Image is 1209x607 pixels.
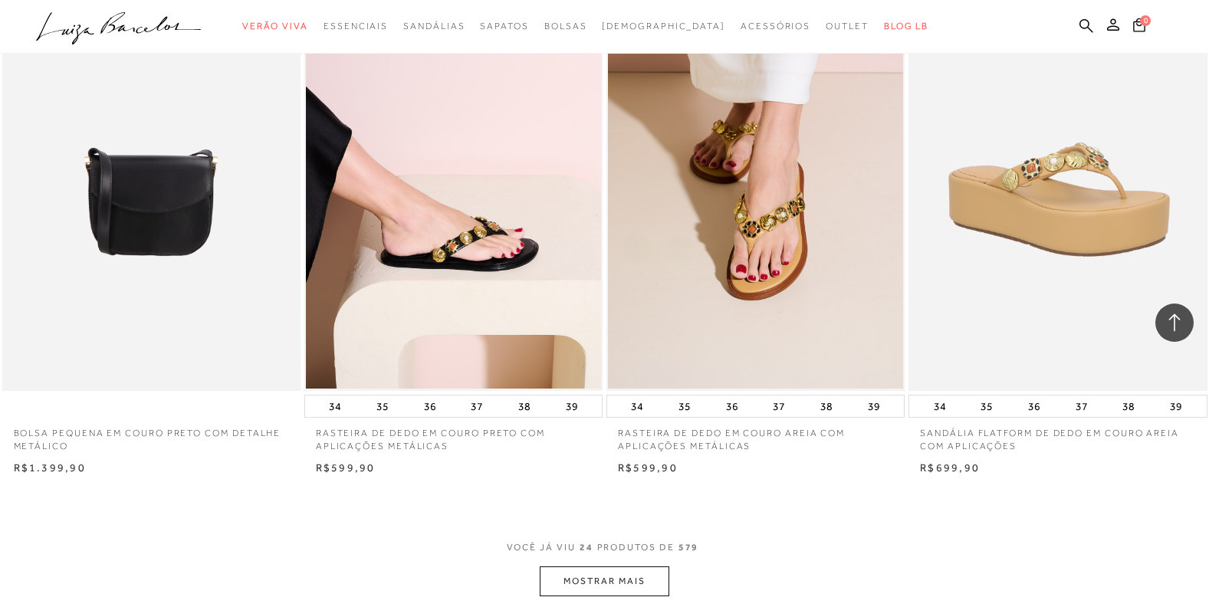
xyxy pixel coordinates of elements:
[540,566,669,596] button: MOSTRAR MAIS
[580,542,593,553] span: 24
[826,21,869,31] span: Outlet
[884,21,928,31] span: BLOG LB
[324,12,388,41] a: noSubCategoriesText
[741,21,810,31] span: Acessórios
[768,395,790,417] button: 37
[324,395,346,417] button: 34
[242,12,308,41] a: noSubCategoriesText
[403,21,465,31] span: Sandálias
[1165,395,1187,417] button: 39
[674,395,695,417] button: 35
[863,395,885,417] button: 39
[2,418,301,453] a: BOLSA PEQUENA EM COURO PRETO COM DETALHE METÁLICO
[920,461,980,474] span: R$699,90
[1023,395,1045,417] button: 36
[14,461,86,474] span: R$1.399,90
[741,12,810,41] a: noSubCategoriesText
[626,395,648,417] button: 34
[324,21,388,31] span: Essenciais
[816,395,837,417] button: 38
[544,21,587,31] span: Bolsas
[908,418,1207,453] a: SANDÁLIA FLATFORM DE DEDO EM COURO AREIA COM APLICAÇÕES
[976,395,997,417] button: 35
[1140,15,1151,26] span: 0
[826,12,869,41] a: noSubCategoriesText
[480,21,528,31] span: Sapatos
[304,418,603,453] a: RASTEIRA DE DEDO EM COURO PRETO COM APLICAÇÕES METÁLICAS
[403,12,465,41] a: noSubCategoriesText
[602,12,725,41] a: noSubCategoriesText
[1129,17,1150,38] button: 0
[372,395,393,417] button: 35
[606,418,905,453] a: RASTEIRA DE DEDO EM COURO AREIA COM APLICAÇÕES METÁLICAS
[514,395,535,417] button: 38
[1118,395,1139,417] button: 38
[929,395,951,417] button: 34
[316,461,376,474] span: R$599,90
[884,12,928,41] a: BLOG LB
[507,542,703,553] span: VOCÊ JÁ VIU PRODUTOS DE
[242,21,308,31] span: Verão Viva
[602,21,725,31] span: [DEMOGRAPHIC_DATA]
[480,12,528,41] a: noSubCategoriesText
[561,395,583,417] button: 39
[618,461,678,474] span: R$599,90
[419,395,441,417] button: 36
[544,12,587,41] a: noSubCategoriesText
[466,395,488,417] button: 37
[721,395,743,417] button: 36
[678,542,699,553] span: 579
[1071,395,1092,417] button: 37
